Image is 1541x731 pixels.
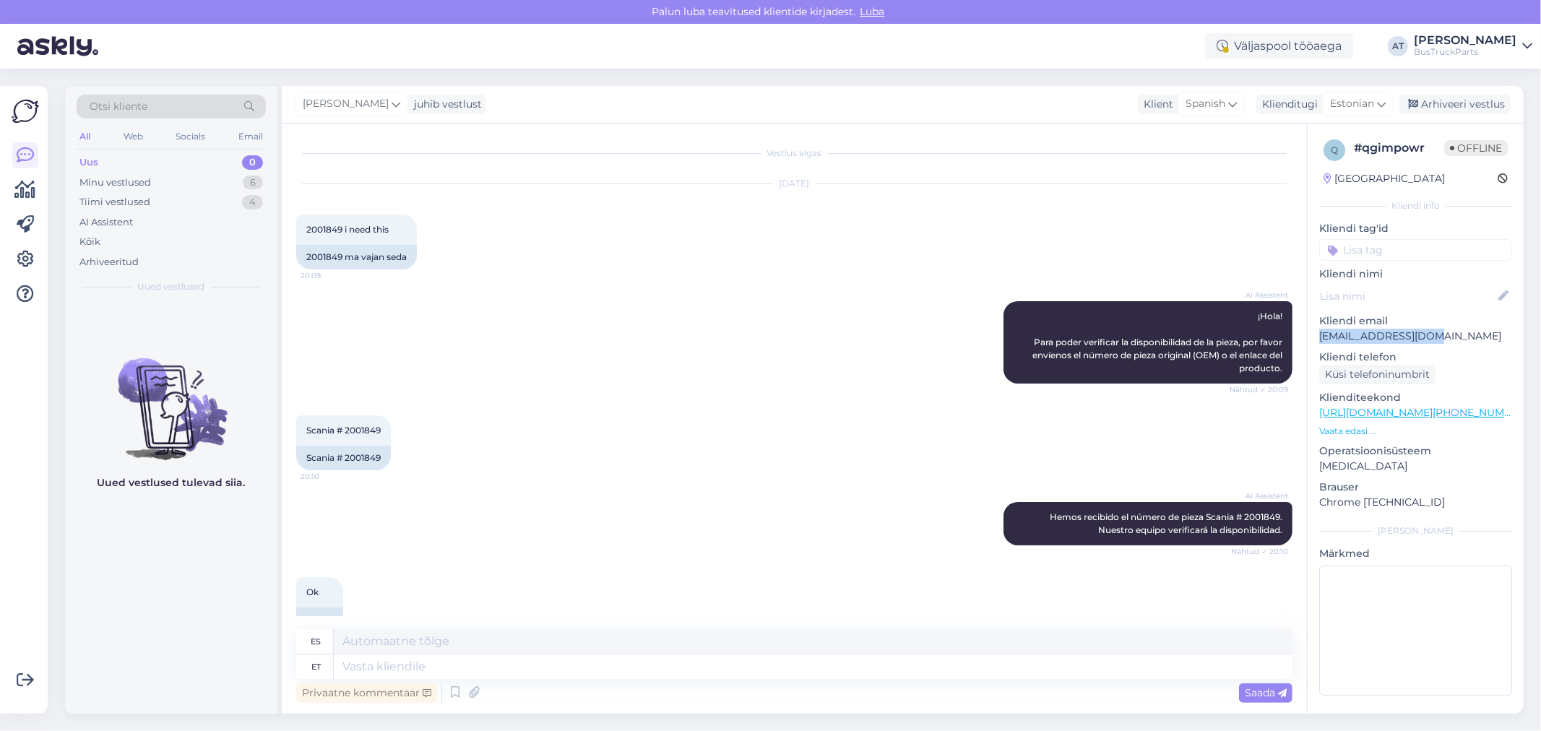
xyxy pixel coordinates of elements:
span: Ok [306,587,319,597]
div: Uus [79,155,98,170]
div: juhib vestlust [408,97,482,112]
p: Kliendi telefon [1319,350,1512,365]
div: es [311,629,321,654]
span: 20:09 [301,270,355,281]
div: Vestlus algas [296,147,1292,160]
div: 0 [242,155,263,170]
p: [MEDICAL_DATA] [1319,459,1512,474]
div: Küsi telefoninumbrit [1319,365,1436,384]
p: Brauser [1319,480,1512,495]
div: Privaatne kommentaar [296,683,437,703]
span: 20:10 [301,471,355,482]
div: Klienditugi [1256,97,1318,112]
div: 6 [243,176,263,190]
span: Luba [856,5,889,18]
img: Askly Logo [12,98,39,125]
div: Kõik [79,235,100,249]
div: [PERSON_NAME] [1414,35,1516,46]
span: Hemos recibido el número de pieza Scania # 2001849. Nuestro equipo verificará la disponibilidad. [1050,511,1285,535]
div: Olgu [296,607,343,632]
p: Märkmed [1319,546,1512,561]
p: Uued vestlused tulevad siia. [98,475,246,490]
img: No chats [65,332,277,462]
div: 4 [242,195,263,209]
span: Estonian [1330,96,1374,112]
input: Lisa nimi [1320,288,1495,304]
span: Uued vestlused [138,280,205,293]
p: Vaata edasi ... [1319,425,1512,438]
div: [PERSON_NAME] [1319,524,1512,537]
span: Offline [1444,140,1508,156]
div: Arhiveeri vestlus [1399,95,1511,114]
span: Nähtud ✓ 20:09 [1230,384,1288,395]
div: [DATE] [296,177,1292,190]
div: All [77,127,93,146]
p: Kliendi nimi [1319,267,1512,282]
div: # qgimpowr [1354,139,1444,157]
span: [PERSON_NAME] [303,96,389,112]
span: q [1331,144,1338,155]
div: Arhiveeritud [79,255,139,269]
div: Web [121,127,146,146]
div: Scania # 2001849 [296,446,391,470]
span: 2001849 i need this [306,224,389,235]
div: AI Assistent [79,215,133,230]
div: Tiimi vestlused [79,195,150,209]
div: Kliendi info [1319,199,1512,212]
span: Saada [1245,686,1287,699]
div: Minu vestlused [79,176,151,190]
a: [PERSON_NAME]BusTruckParts [1414,35,1532,58]
input: Lisa tag [1319,239,1512,261]
a: [URL][DOMAIN_NAME][PHONE_NUMBER] [1319,406,1529,419]
div: Socials [173,127,208,146]
span: AI Assistent [1234,490,1288,501]
div: 2001849 ma vajan seda [296,245,417,269]
div: Klient [1138,97,1173,112]
p: Chrome [TECHNICAL_ID] [1319,495,1512,510]
div: AT [1388,36,1408,56]
p: Klienditeekond [1319,390,1512,405]
p: Operatsioonisüsteem [1319,444,1512,459]
span: Spanish [1186,96,1225,112]
div: BusTruckParts [1414,46,1516,58]
div: Väljaspool tööaega [1205,33,1353,59]
span: Nähtud ✓ 20:10 [1231,546,1288,557]
div: et [311,654,321,679]
p: Kliendi tag'id [1319,221,1512,236]
span: AI Assistent [1234,290,1288,300]
p: [EMAIL_ADDRESS][DOMAIN_NAME] [1319,329,1512,344]
div: Email [236,127,266,146]
div: [GEOGRAPHIC_DATA] [1324,171,1445,186]
span: Scania # 2001849 [306,425,381,436]
p: Kliendi email [1319,313,1512,329]
span: Otsi kliente [90,99,147,114]
span: ¡Hola! Para poder verificar la disponibilidad de la pieza, por favor envíenos el número de pieza ... [1032,311,1285,373]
